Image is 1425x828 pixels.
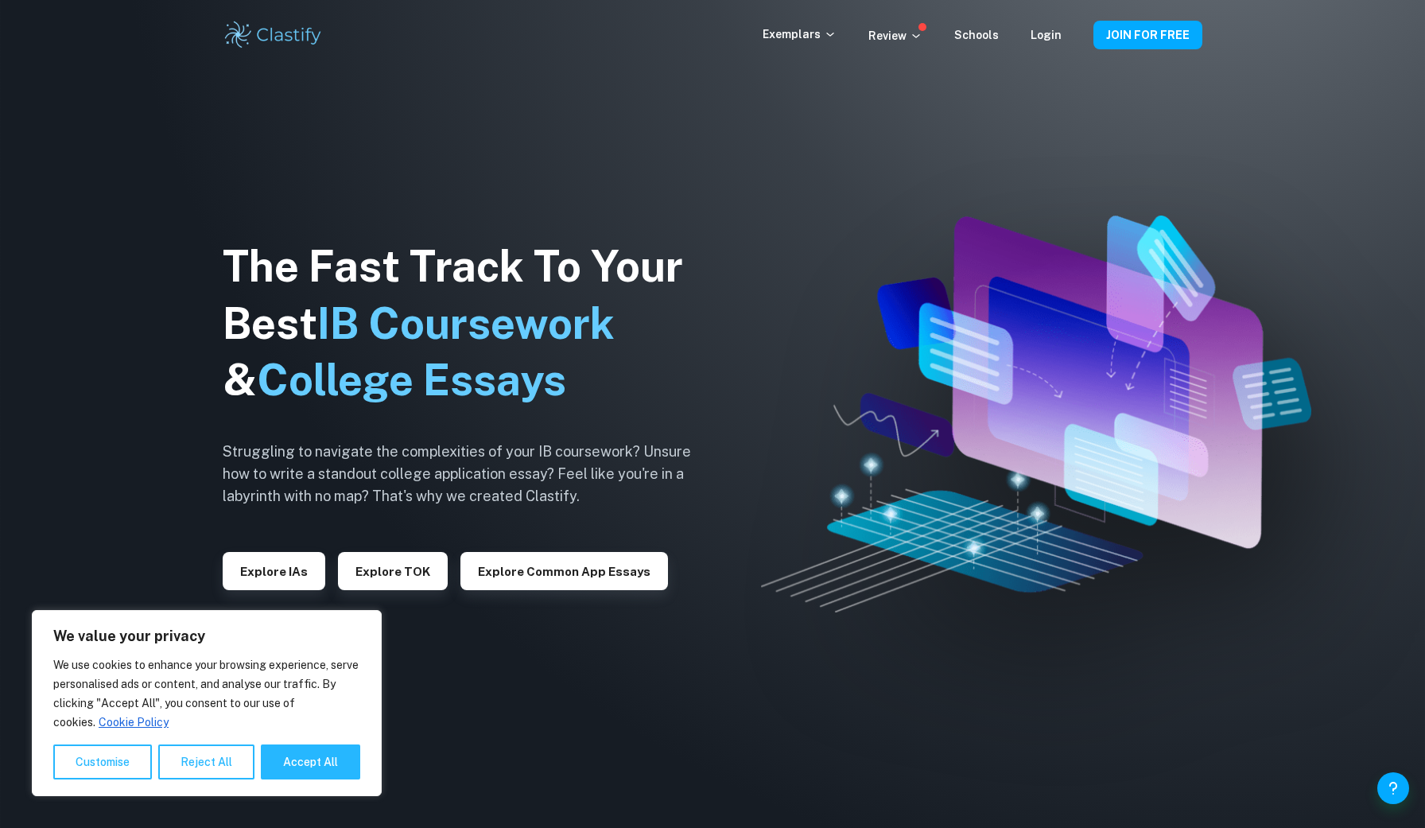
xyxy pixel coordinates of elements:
[32,610,382,796] div: We value your privacy
[1377,772,1409,804] button: Help and Feedback
[460,552,668,590] button: Explore Common App essays
[223,552,325,590] button: Explore IAs
[1031,29,1062,41] a: Login
[53,655,360,732] p: We use cookies to enhance your browsing experience, serve personalised ads or content, and analys...
[53,627,360,646] p: We value your privacy
[460,563,668,578] a: Explore Common App essays
[954,29,999,41] a: Schools
[223,238,716,410] h1: The Fast Track To Your Best &
[53,744,152,779] button: Customise
[761,216,1310,613] img: Clastify hero
[763,25,837,43] p: Exemplars
[868,27,922,45] p: Review
[223,563,325,578] a: Explore IAs
[257,355,566,405] span: College Essays
[98,715,169,729] a: Cookie Policy
[338,563,448,578] a: Explore TOK
[317,298,615,348] span: IB Coursework
[158,744,254,779] button: Reject All
[1093,21,1202,49] button: JOIN FOR FREE
[261,744,360,779] button: Accept All
[223,441,716,507] h6: Struggling to navigate the complexities of your IB coursework? Unsure how to write a standout col...
[223,19,324,51] img: Clastify logo
[338,552,448,590] button: Explore TOK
